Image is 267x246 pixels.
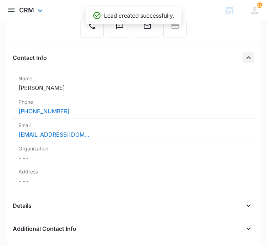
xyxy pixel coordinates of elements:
[19,6,34,14] span: CRM
[13,201,32,210] h4: Details
[13,224,76,233] h4: Additional Contact Info
[108,14,131,38] button: Text
[18,145,249,152] label: Organization
[243,223,254,234] button: Open
[18,75,249,82] label: Name
[18,130,89,139] a: [EMAIL_ADDRESS][DOMAIN_NAME]
[13,53,47,62] h4: Contact Info
[80,14,104,38] button: Call
[18,168,249,175] label: Address
[18,154,249,162] dd: ---
[13,165,254,188] div: Address---
[104,11,174,20] p: Lead created successfully.
[243,200,254,211] button: Open
[257,2,262,8] span: 31
[13,119,254,142] div: Email[EMAIL_ADDRESS][DOMAIN_NAME]
[18,107,70,115] a: [PHONE_NUMBER]
[13,142,254,165] div: Organization---
[108,25,131,31] a: Text
[18,177,249,185] dd: ---
[136,14,159,38] button: Email
[18,121,249,129] label: Email
[80,25,104,31] a: Call
[136,25,159,31] a: Email
[7,6,16,14] button: open subnavigation menu
[18,98,249,105] label: Phone
[257,2,262,8] div: notifications count
[13,72,254,95] div: Name[PERSON_NAME]
[13,95,254,119] div: Phone[PHONE_NUMBER]
[18,84,249,92] dd: [PERSON_NAME]
[243,52,254,63] button: Close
